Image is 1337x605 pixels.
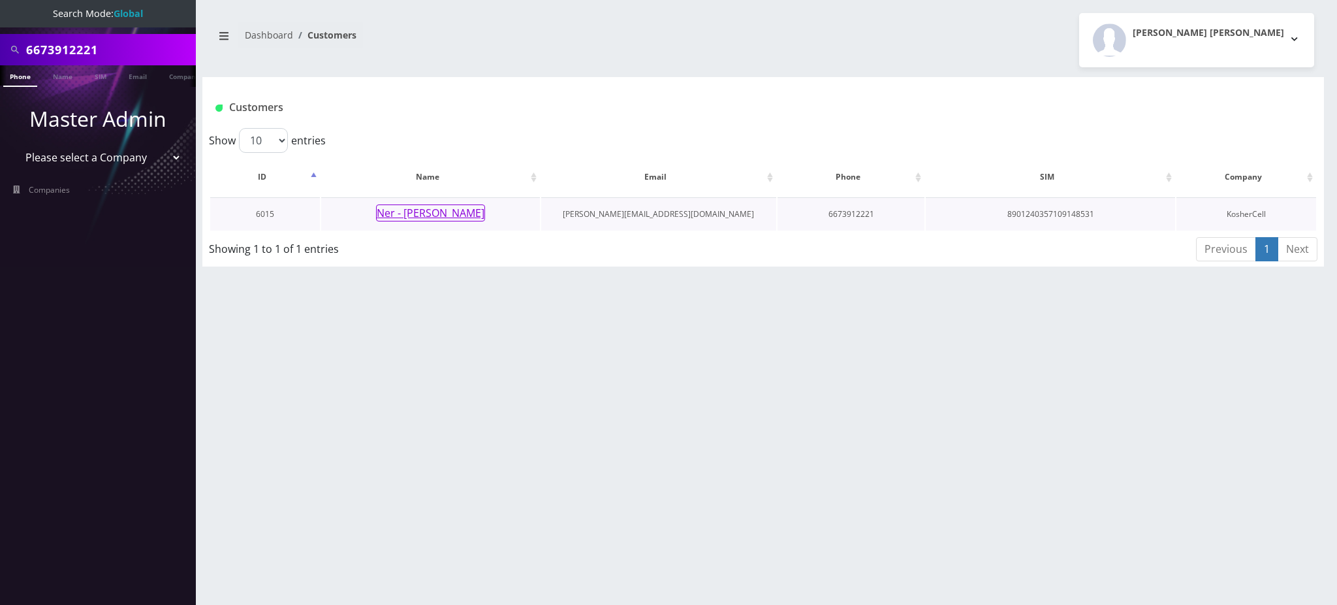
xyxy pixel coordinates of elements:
a: Name [46,65,79,86]
input: Search All Companies [26,37,193,62]
th: Email: activate to sort column ascending [541,158,776,196]
a: Email [122,65,153,86]
a: Phone [3,65,37,87]
th: Company: activate to sort column ascending [1176,158,1316,196]
a: SIM [88,65,113,86]
button: [PERSON_NAME] [PERSON_NAME] [1079,13,1314,67]
strong: Global [114,7,143,20]
a: Previous [1196,237,1256,261]
div: Showing 1 to 1 of 1 entries [209,236,661,257]
a: 1 [1255,237,1278,261]
a: Dashboard [245,29,293,41]
h2: [PERSON_NAME] [PERSON_NAME] [1133,27,1284,39]
td: 8901240357109148531 [926,197,1175,231]
label: Show entries [209,128,326,153]
th: Name: activate to sort column ascending [321,158,540,196]
li: Customers [293,28,356,42]
th: SIM: activate to sort column ascending [926,158,1175,196]
span: Search Mode: [53,7,143,20]
td: 6673912221 [778,197,924,231]
button: Ner - [PERSON_NAME] [376,204,485,221]
span: Companies [29,184,70,195]
th: Phone: activate to sort column ascending [778,158,924,196]
td: [PERSON_NAME][EMAIL_ADDRESS][DOMAIN_NAME] [541,197,776,231]
nav: breadcrumb [212,22,753,59]
th: ID: activate to sort column descending [210,158,320,196]
h1: Customers [215,101,1125,114]
td: KosherCell [1176,197,1316,231]
select: Showentries [239,128,288,153]
a: Next [1278,237,1317,261]
a: Company [163,65,206,86]
td: 6015 [210,197,320,231]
